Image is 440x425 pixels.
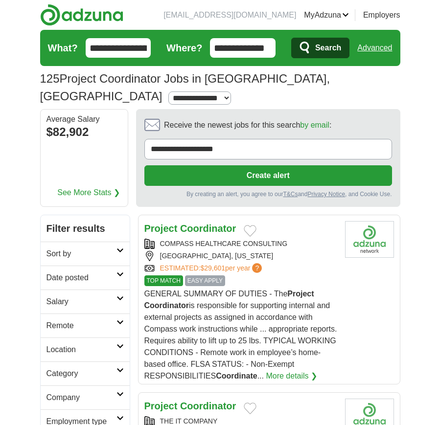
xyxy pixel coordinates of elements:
a: Date posted [41,266,130,290]
label: What? [48,41,78,55]
h2: Salary [46,296,116,308]
button: Search [291,38,349,58]
h2: Filter results [41,215,130,242]
h2: Category [46,368,116,380]
h2: Sort by [46,248,116,260]
a: Project Coordinator [144,401,236,411]
label: Where? [166,41,202,55]
a: by email [300,121,329,129]
strong: Coordinator [180,401,236,411]
span: EASY APPLY [185,275,225,286]
strong: Coordinate [216,372,257,380]
strong: Coordinator [180,223,236,234]
a: Privacy Notice [307,191,345,198]
strong: Project [144,223,178,234]
button: Add to favorite jobs [244,225,256,237]
a: See More Stats ❯ [57,187,120,199]
h2: Remote [46,320,116,332]
div: Average Salary [46,115,122,123]
span: Search [315,38,341,58]
div: COMPASS HEALTHCARE CONSULTING [144,239,337,249]
div: $82,902 [46,123,122,141]
a: Sort by [41,242,130,266]
strong: Project [144,401,178,411]
a: Remote [41,313,130,337]
img: Company logo [345,221,394,258]
a: Company [41,385,130,409]
button: Create alert [144,165,392,186]
span: $29,601 [200,264,225,272]
h2: Date posted [46,272,116,284]
div: [GEOGRAPHIC_DATA], [US_STATE] [144,251,337,261]
a: ESTIMATED:$29,601per year? [160,263,264,273]
span: Receive the newest jobs for this search : [164,119,331,131]
a: Location [41,337,130,361]
span: TOP MATCH [144,275,183,286]
a: Project Coordinator [144,223,236,234]
li: [EMAIL_ADDRESS][DOMAIN_NAME] [163,9,296,21]
button: Add to favorite jobs [244,403,256,414]
span: ? [252,263,262,273]
h1: Project Coordinator Jobs in [GEOGRAPHIC_DATA], [GEOGRAPHIC_DATA] [40,72,330,103]
a: MyAdzuna [304,9,349,21]
img: Adzuna logo [40,4,123,26]
a: Category [41,361,130,385]
a: Salary [41,290,130,313]
strong: Coordinator [144,301,189,310]
span: GENERAL SUMMARY OF DUTIES - The is responsible for supporting internal and external projects as a... [144,290,337,380]
span: 125 [40,70,60,88]
a: Employers [363,9,400,21]
a: More details ❯ [266,370,317,382]
strong: Project [287,290,314,298]
h2: Company [46,392,116,403]
div: By creating an alert, you agree to our and , and Cookie Use. [144,190,392,199]
h2: Location [46,344,116,356]
a: T&Cs [283,191,298,198]
a: Advanced [357,38,392,58]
